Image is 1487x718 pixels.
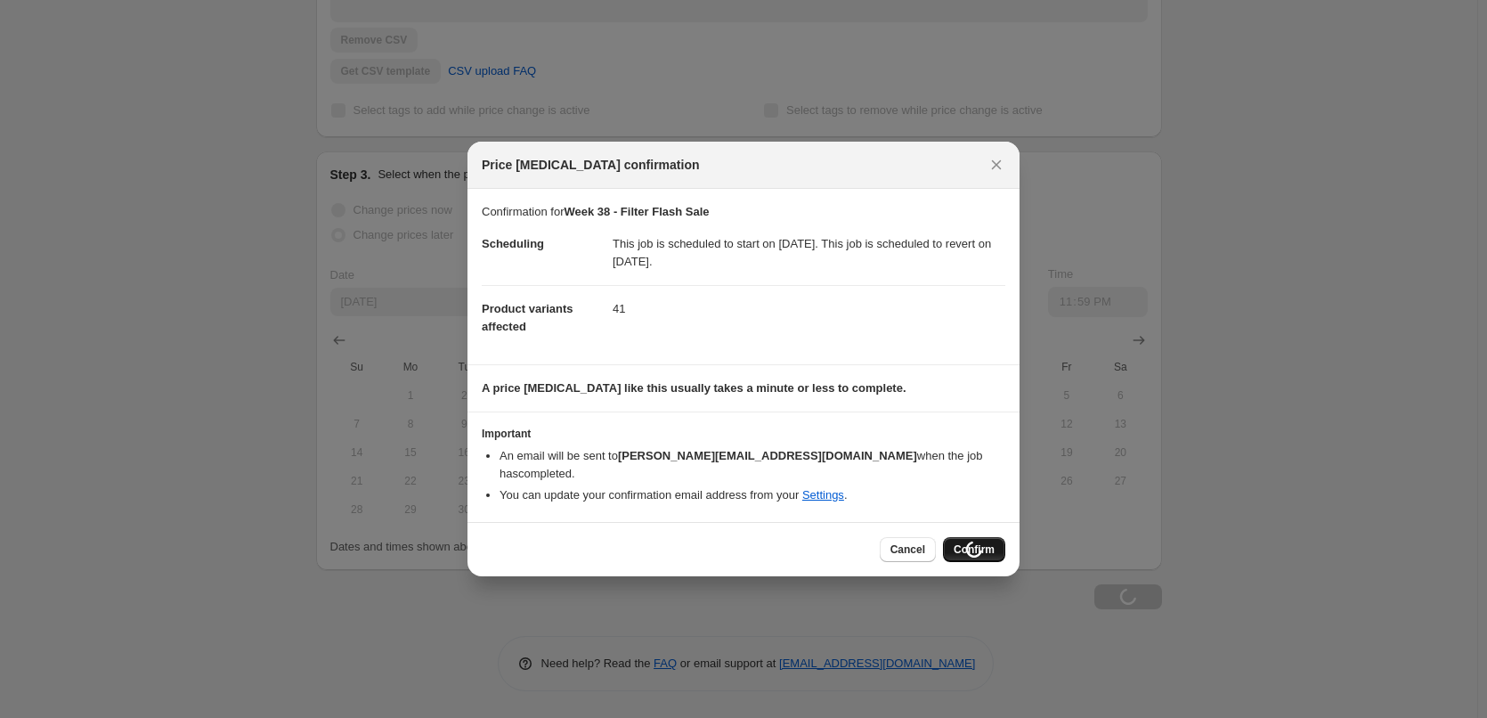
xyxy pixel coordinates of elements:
span: Price [MEDICAL_DATA] confirmation [482,156,700,174]
li: You can update your confirmation email address from your . [500,486,1005,504]
dd: This job is scheduled to start on [DATE]. This job is scheduled to revert on [DATE]. [613,221,1005,285]
dd: 41 [613,285,1005,332]
b: Week 38 - Filter Flash Sale [564,205,709,218]
b: A price [MEDICAL_DATA] like this usually takes a minute or less to complete. [482,381,906,395]
a: Settings [802,488,844,502]
p: Confirmation for [482,203,1005,221]
button: Close [984,152,1009,177]
b: [PERSON_NAME][EMAIL_ADDRESS][DOMAIN_NAME] [618,449,917,462]
span: Product variants affected [482,302,573,333]
span: Scheduling [482,237,544,250]
h3: Important [482,427,1005,441]
li: An email will be sent to when the job has completed . [500,447,1005,483]
button: Cancel [880,537,936,562]
span: Cancel [890,543,925,557]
